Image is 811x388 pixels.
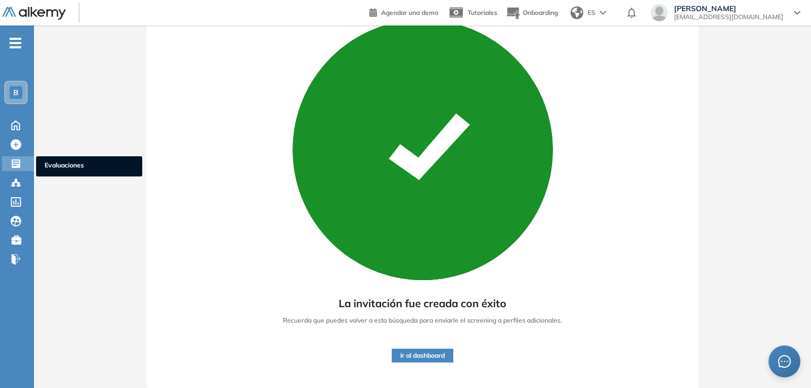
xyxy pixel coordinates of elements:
span: La invitación fue creada con éxito [339,296,506,311]
button: Ir al dashboard [392,349,453,362]
img: arrow [600,11,606,15]
span: ES [588,8,596,18]
span: message [778,355,791,368]
span: B [13,88,19,97]
span: Onboarding [523,9,558,16]
span: [EMAIL_ADDRESS][DOMAIN_NAME] [674,13,783,21]
img: Logo [2,7,66,20]
img: world [571,6,583,19]
button: Onboarding [506,2,558,24]
span: Tutoriales [468,9,497,16]
a: Agendar una demo [369,5,438,18]
span: Agendar una demo [381,9,438,16]
span: [PERSON_NAME] [674,4,783,13]
span: Evaluaciones [45,161,134,172]
span: Recuerda que puedes volver a esta búsqueda para enviarle el screening a perfiles adicionales. [283,316,562,325]
i: - [10,42,21,44]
